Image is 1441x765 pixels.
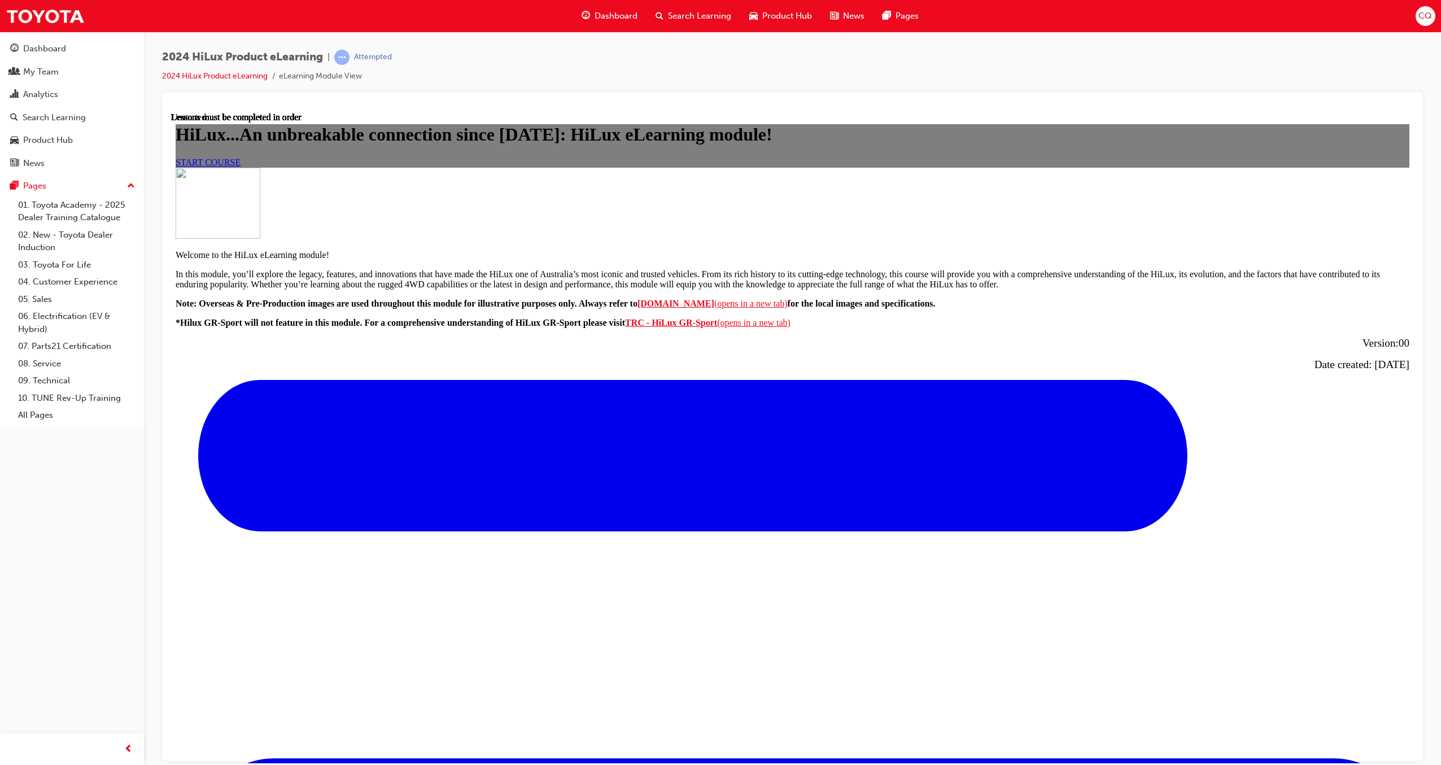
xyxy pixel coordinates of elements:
[668,10,731,23] span: Search Learning
[6,3,85,29] img: Trak
[14,406,139,424] a: All Pages
[656,9,663,23] span: search-icon
[14,196,139,226] a: 01. Toyota Academy - 2025 Dealer Training Catalogue
[543,186,617,196] span: (opens in a new tab)
[5,176,139,196] button: Pages
[10,67,19,77] span: people-icon
[23,134,73,147] div: Product Hub
[1143,246,1238,258] span: Date created: [DATE]
[5,138,1238,148] p: Welcome to the HiLux eLearning module!
[14,390,139,407] a: 10. TUNE Rev-Up Training
[762,10,812,23] span: Product Hub
[5,84,139,105] a: Analytics
[454,206,546,215] strong: TRC - HiLux GR-Sport
[14,291,139,308] a: 05. Sales
[279,70,362,83] li: eLearning Module View
[5,206,454,215] strong: *Hilux GR-Sport will not feature in this module. For a comprehensive understanding of HiLux GR-Sp...
[1416,6,1435,26] button: CQ
[5,157,1238,177] p: In this module, you’ll explore the legacy, features, and innovations that have made the HiLux one...
[740,5,821,28] a: car-iconProduct Hub
[14,338,139,355] a: 07. Parts21 Certification
[582,9,590,23] span: guage-icon
[14,273,139,291] a: 04. Customer Experience
[5,130,139,151] a: Product Hub
[162,51,323,64] span: 2024 HiLux Product eLearning
[23,88,58,101] div: Analytics
[124,742,133,757] span: prev-icon
[23,42,66,55] div: Dashboard
[14,355,139,373] a: 08. Service
[162,71,268,81] a: 2024 HiLux Product eLearning
[23,111,86,124] div: Search Learning
[14,256,139,274] a: 03. Toyota For Life
[14,308,139,338] a: 06. Electrification (EV & Hybrid)
[883,9,891,23] span: pages-icon
[334,50,350,65] span: learningRecordVerb_ATTEMPT-icon
[14,226,139,256] a: 02. New - Toyota Dealer Induction
[1418,10,1432,23] span: CQ
[5,153,139,174] a: News
[327,51,330,64] span: |
[896,10,919,23] span: Pages
[5,107,139,128] a: Search Learning
[10,181,19,191] span: pages-icon
[23,180,46,193] div: Pages
[354,52,392,63] div: Attempted
[10,159,19,169] span: news-icon
[5,38,139,59] a: Dashboard
[546,206,619,215] span: (opens in a new tab)
[843,10,864,23] span: News
[127,179,135,194] span: up-icon
[23,157,45,170] div: News
[821,5,874,28] a: news-iconNews
[1191,225,1238,237] span: Version:00
[617,186,765,196] strong: for the local images and specifications.
[10,90,19,100] span: chart-icon
[749,9,758,23] span: car-icon
[466,186,543,196] strong: [DOMAIN_NAME]
[23,65,59,78] div: My Team
[454,206,619,215] a: TRC - HiLux GR-Sport(opens in a new tab)
[647,5,740,28] a: search-iconSearch Learning
[5,36,139,176] button: DashboardMy TeamAnalyticsSearch LearningProduct HubNews
[466,186,617,196] a: [DOMAIN_NAME](opens in a new tab)
[10,135,19,146] span: car-icon
[10,113,18,123] span: search-icon
[830,9,839,23] span: news-icon
[14,372,139,390] a: 09. Technical
[573,5,647,28] a: guage-iconDashboard
[874,5,928,28] a: pages-iconPages
[5,45,69,55] a: START COURSE
[5,186,466,196] strong: Note: Overseas & Pre-Production images are used throughout this module for illustrative purposes ...
[5,62,139,82] a: My Team
[595,10,637,23] span: Dashboard
[5,12,1238,33] h1: HiLux...An unbreakable connection since [DATE]: HiLux eLearning module!
[10,44,19,54] span: guage-icon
